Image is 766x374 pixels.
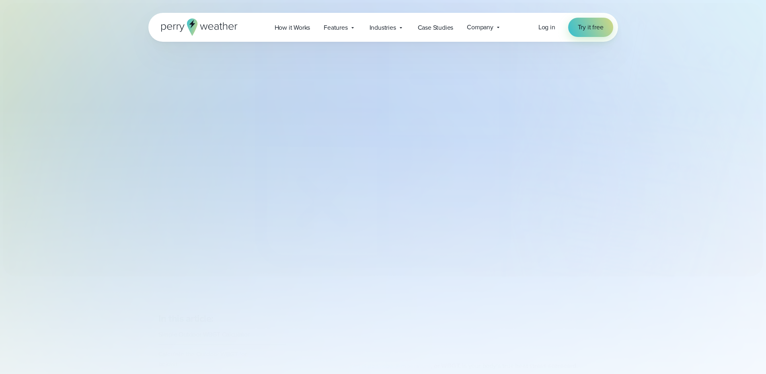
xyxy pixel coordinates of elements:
[418,23,454,33] span: Case Studies
[538,22,555,32] a: Log in
[370,23,396,33] span: Industries
[324,23,347,33] span: Features
[467,22,493,32] span: Company
[568,18,613,37] a: Try it free
[268,19,317,36] a: How it Works
[411,19,460,36] a: Case Studies
[275,23,310,33] span: How it Works
[578,22,604,32] span: Try it free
